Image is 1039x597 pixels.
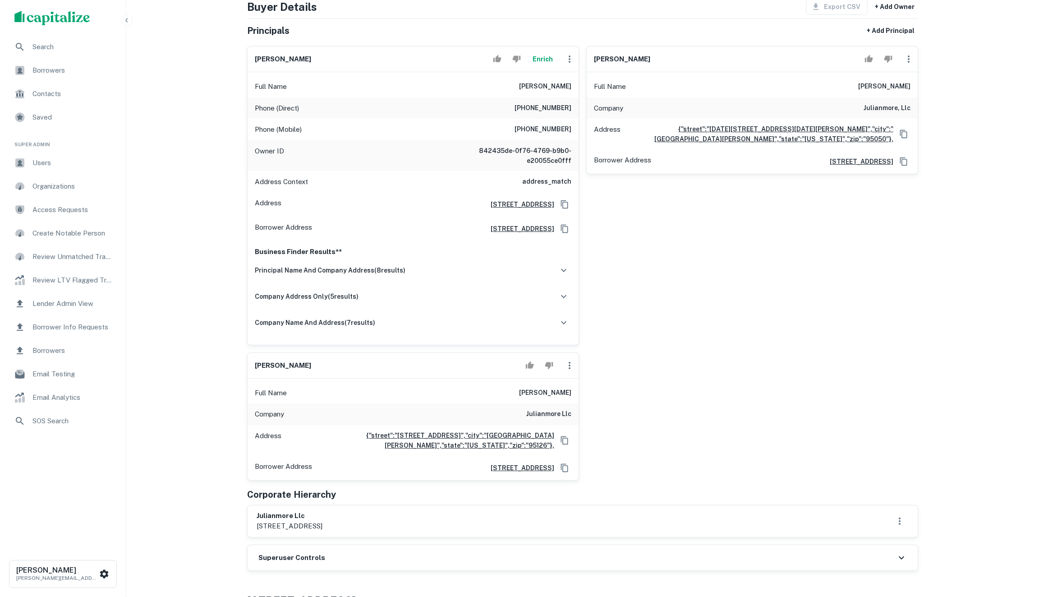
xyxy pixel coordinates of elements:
span: Borrower Info Requests [32,322,113,333]
a: SOS Search [7,410,119,432]
span: Email Testing [32,369,113,379]
p: Borrower Address [594,155,651,168]
p: Company [594,103,623,114]
a: Lender Admin View [7,293,119,315]
button: Enrich [528,50,557,68]
button: Accept [522,356,538,375]
li: Super Admin [7,130,119,152]
p: Full Name [255,81,287,92]
p: Business Finder Results** [255,246,571,257]
a: Borrower Info Requests [7,316,119,338]
p: Address [255,198,281,211]
p: Owner ID [255,146,284,166]
h6: julianmore llc [257,511,322,521]
h6: [PHONE_NUMBER] [515,124,571,135]
a: Borrowers [7,60,119,81]
span: Saved [32,112,113,123]
p: Phone (Direct) [255,103,299,114]
p: Company [255,409,284,420]
h6: [STREET_ADDRESS] [823,157,893,167]
h6: [PERSON_NAME] [519,388,571,398]
h6: [PERSON_NAME] [594,54,650,65]
p: Phone (Mobile) [255,124,302,135]
a: Access Requests [7,199,119,221]
button: + Add Principal [863,23,918,39]
a: Contacts [7,83,119,105]
button: Copy Address [558,461,571,475]
iframe: Chat Widget [994,525,1039,568]
a: Email Testing [7,363,119,385]
a: {"street":"[STREET_ADDRESS]","city":"[GEOGRAPHIC_DATA][PERSON_NAME]","state":"[US_STATE]","zip":"... [285,430,554,450]
a: [STREET_ADDRESS] [483,224,554,234]
p: Address [594,124,621,144]
h6: 842435de-0f76-4769-b9b0-e20055ce0fff [463,146,571,166]
span: Create Notable Person [32,228,113,239]
h6: julianmore llc [526,409,571,420]
a: [STREET_ADDRESS] [483,463,554,473]
span: Borrowers [32,345,113,356]
p: [STREET_ADDRESS] [257,521,322,532]
p: Full Name [594,81,626,92]
span: Organizations [32,181,113,192]
span: Review LTV Flagged Transactions [32,275,113,286]
p: Full Name [255,388,287,398]
h6: julianmore, llc [864,103,910,114]
span: Access Requests [32,204,113,215]
button: Copy Address [558,198,571,211]
span: Borrowers [32,65,113,76]
a: Create Notable Person [7,222,119,244]
p: [PERSON_NAME][EMAIL_ADDRESS][DOMAIN_NAME] [16,574,97,582]
span: SOS Search [32,416,113,426]
p: Borrower Address [255,222,312,236]
img: capitalize-logo.png [14,11,90,25]
a: Review Unmatched Transactions [7,246,119,268]
h6: company name and address ( 7 results) [255,318,375,328]
button: Reject [541,356,557,375]
p: Address [255,430,281,450]
button: [PERSON_NAME][PERSON_NAME][EMAIL_ADDRESS][DOMAIN_NAME] [9,560,117,588]
span: Contacts [32,88,113,99]
h6: [PERSON_NAME] [255,361,311,371]
h5: Principals [247,24,290,37]
h6: [PERSON_NAME] [255,54,311,65]
a: Search [7,36,119,58]
h5: Corporate Hierarchy [247,488,336,501]
span: Review Unmatched Transactions [32,251,113,262]
a: {"street":"[DATE][STREET_ADDRESS][DATE][PERSON_NAME]","city":"[GEOGRAPHIC_DATA][PERSON_NAME]","st... [624,124,893,144]
button: Reject [880,50,896,68]
button: Copy Address [897,127,910,141]
a: [STREET_ADDRESS] [483,199,554,209]
a: Saved [7,106,119,128]
button: Accept [861,50,877,68]
a: Review LTV Flagged Transactions [7,269,119,291]
a: Users [7,152,119,174]
h6: [PHONE_NUMBER] [515,103,571,114]
span: Lender Admin View [32,298,113,309]
h6: [PERSON_NAME] [16,567,97,574]
h6: Superuser Controls [258,553,325,563]
a: Borrowers [7,340,119,361]
a: Email Analytics [7,387,119,408]
a: Organizations [7,176,119,197]
span: Users [32,157,113,168]
h6: company address only ( 5 results) [255,292,359,301]
button: Reject [509,50,524,68]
